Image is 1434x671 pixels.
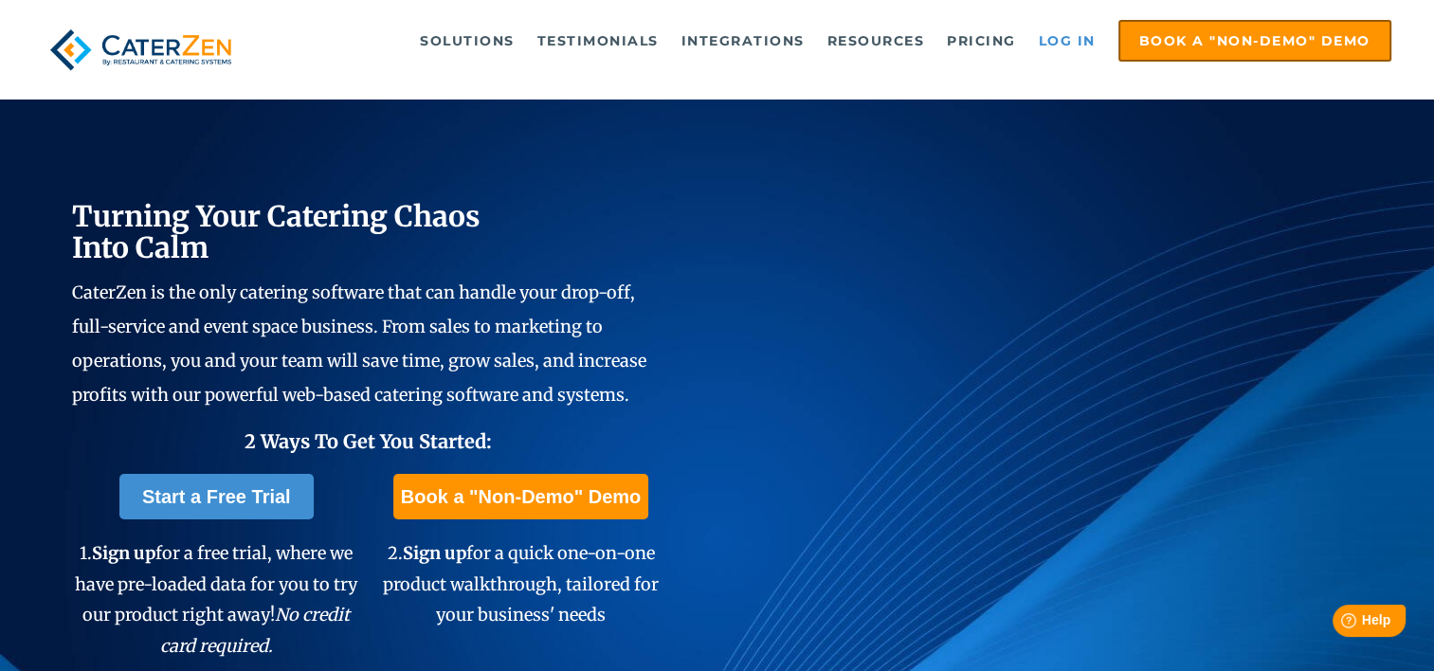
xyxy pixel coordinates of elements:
a: Solutions [410,22,524,60]
span: Sign up [92,542,155,564]
span: 1. for a free trial, where we have pre-loaded data for you to try our product right away! [75,542,357,656]
a: Book a "Non-Demo" Demo [1118,20,1391,62]
a: Testimonials [528,22,668,60]
span: Turning Your Catering Chaos Into Calm [72,198,481,265]
span: 2. for a quick one-on-one product walkthrough, tailored for your business' needs [383,542,659,626]
a: Resources [818,22,935,60]
a: Log in [1029,22,1105,60]
span: 2 Ways To Get You Started: [245,429,492,453]
iframe: Help widget launcher [1265,597,1413,650]
a: Pricing [937,22,1026,60]
a: Integrations [672,22,814,60]
a: Book a "Non-Demo" Demo [393,474,648,519]
span: Sign up [403,542,466,564]
div: Navigation Menu [273,20,1390,62]
img: caterzen [43,20,239,80]
a: Start a Free Trial [119,474,314,519]
em: No credit card required. [160,604,351,656]
span: CaterZen is the only catering software that can handle your drop-off, full-service and event spac... [72,281,646,406]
